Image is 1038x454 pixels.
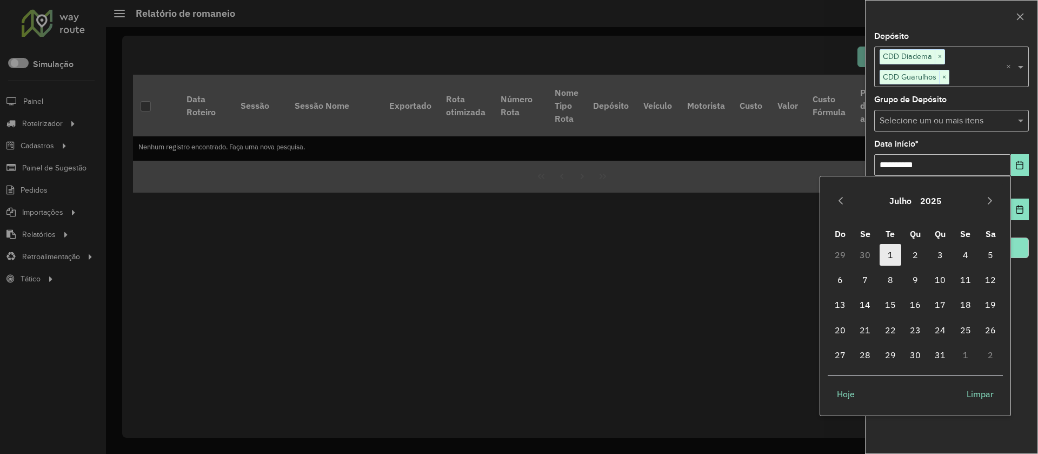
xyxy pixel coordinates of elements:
span: Qu [935,228,946,239]
td: 22 [877,318,902,343]
span: Te [886,228,895,239]
span: 27 [829,344,851,366]
span: 15 [880,294,901,315]
td: 11 [953,267,978,292]
span: CDD Diadema [880,50,935,63]
span: 24 [929,319,951,341]
td: 30 [903,343,928,367]
span: 3 [929,244,951,266]
td: 7 [853,267,877,292]
span: 18 [955,294,976,315]
td: 3 [928,242,953,267]
span: × [939,71,949,84]
button: Choose Date [1011,199,1029,220]
span: 23 [904,319,926,341]
span: CDD Guarulhos [880,70,939,83]
label: Grupo de Depósito [874,93,947,106]
td: 24 [928,318,953,343]
span: 20 [829,319,851,341]
td: 13 [828,292,853,317]
label: Data início [874,137,919,150]
td: 21 [853,318,877,343]
span: 11 [955,269,976,291]
td: 12 [978,267,1003,292]
span: 7 [854,269,876,291]
span: 30 [904,344,926,366]
td: 20 [828,318,853,343]
button: Choose Date [1011,154,1029,176]
button: Hoje [828,383,864,405]
td: 23 [903,318,928,343]
td: 1 [877,242,902,267]
span: 29 [880,344,901,366]
span: 17 [929,294,951,315]
span: Se [860,228,870,239]
span: Do [835,228,846,239]
span: 8 [880,269,901,291]
button: Choose Month [885,188,916,214]
td: 25 [953,318,978,343]
span: 28 [854,344,876,366]
button: Choose Year [916,188,946,214]
span: 31 [929,344,951,366]
span: 19 [980,294,1001,315]
td: 4 [953,242,978,267]
td: 28 [853,343,877,367]
td: 17 [928,292,953,317]
span: Limpar [967,387,994,400]
span: 25 [955,319,976,341]
span: 4 [955,244,976,266]
td: 2 [903,242,928,267]
span: 21 [854,319,876,341]
td: 30 [853,242,877,267]
span: × [935,50,944,63]
td: 15 [877,292,902,317]
span: Hoje [837,387,855,400]
td: 2 [978,343,1003,367]
td: 31 [928,343,953,367]
td: 16 [903,292,928,317]
td: 5 [978,242,1003,267]
span: 10 [929,269,951,291]
span: 22 [880,319,901,341]
td: 26 [978,318,1003,343]
span: 1 [880,244,901,266]
td: 1 [953,343,978,367]
span: 6 [829,269,851,291]
td: 27 [828,343,853,367]
td: 14 [853,292,877,317]
span: 5 [980,244,1001,266]
label: Depósito [874,30,909,43]
div: Choose Date [820,176,1011,416]
td: 29 [828,242,853,267]
td: 18 [953,292,978,317]
td: 9 [903,267,928,292]
span: 16 [904,294,926,315]
button: Limpar [957,383,1003,405]
span: Sa [986,228,996,239]
span: 2 [904,244,926,266]
td: 29 [877,343,902,367]
td: 19 [978,292,1003,317]
span: 14 [854,294,876,315]
span: Clear all [1006,61,1015,74]
span: 9 [904,269,926,291]
span: 26 [980,319,1001,341]
button: Next Month [981,192,999,209]
span: 12 [980,269,1001,291]
td: 6 [828,267,853,292]
td: 10 [928,267,953,292]
span: 13 [829,294,851,315]
td: 8 [877,267,902,292]
span: Qu [910,228,921,239]
span: Se [960,228,970,239]
button: Previous Month [832,192,849,209]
